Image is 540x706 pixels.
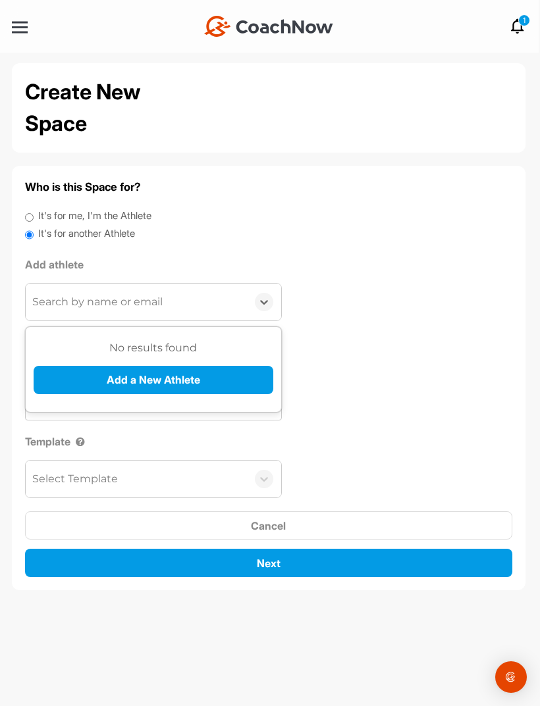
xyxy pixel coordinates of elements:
label: It's for me, I'm the Athlete [38,209,151,224]
img: CoachNow [204,16,333,37]
span: Cancel [251,519,286,532]
span: Next [257,557,281,570]
h3: No results found [34,340,273,356]
button: Add a New Athlete [34,366,273,394]
label: It's for another Athlete [38,226,135,241]
h2: Create New Space [25,76,203,139]
button: Cancel [25,511,512,540]
div: Search by name or email [32,294,163,310]
label: Template [25,434,282,449]
div: Select Template [32,471,118,487]
label: Add athlete [25,257,282,272]
button: Next [25,549,512,577]
p: 1 [518,14,530,26]
div: Open Intercom Messenger [495,661,527,693]
h4: Who is this Space for? [25,179,512,195]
